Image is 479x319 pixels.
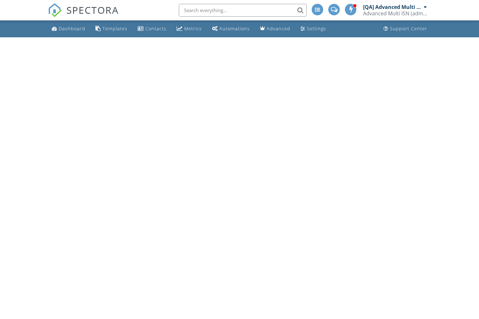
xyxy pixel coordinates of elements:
[381,23,430,35] a: Support Center
[219,26,250,32] div: Automations
[66,3,119,17] span: SPECTORA
[174,23,204,35] a: Metrics
[103,26,127,32] div: Templates
[307,26,326,32] div: Settings
[48,3,62,17] img: The Best Home Inspection Software - Spectora
[48,9,119,22] a: SPECTORA
[363,10,427,17] div: Advanced Multi ISN (admin) Company
[267,26,290,32] div: Advanced
[363,4,422,10] div: [QA] Advanced Multi ISN (admin)
[298,23,329,35] a: Settings
[59,26,85,32] div: Dashboard
[184,26,202,32] div: Metrics
[257,23,293,35] a: Advanced
[209,23,252,35] a: Automations (Advanced)
[390,26,427,32] div: Support Center
[93,23,130,35] a: Templates
[135,23,169,35] a: Contacts
[179,4,307,17] input: Search everything...
[49,23,88,35] a: Dashboard
[145,26,166,32] div: Contacts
